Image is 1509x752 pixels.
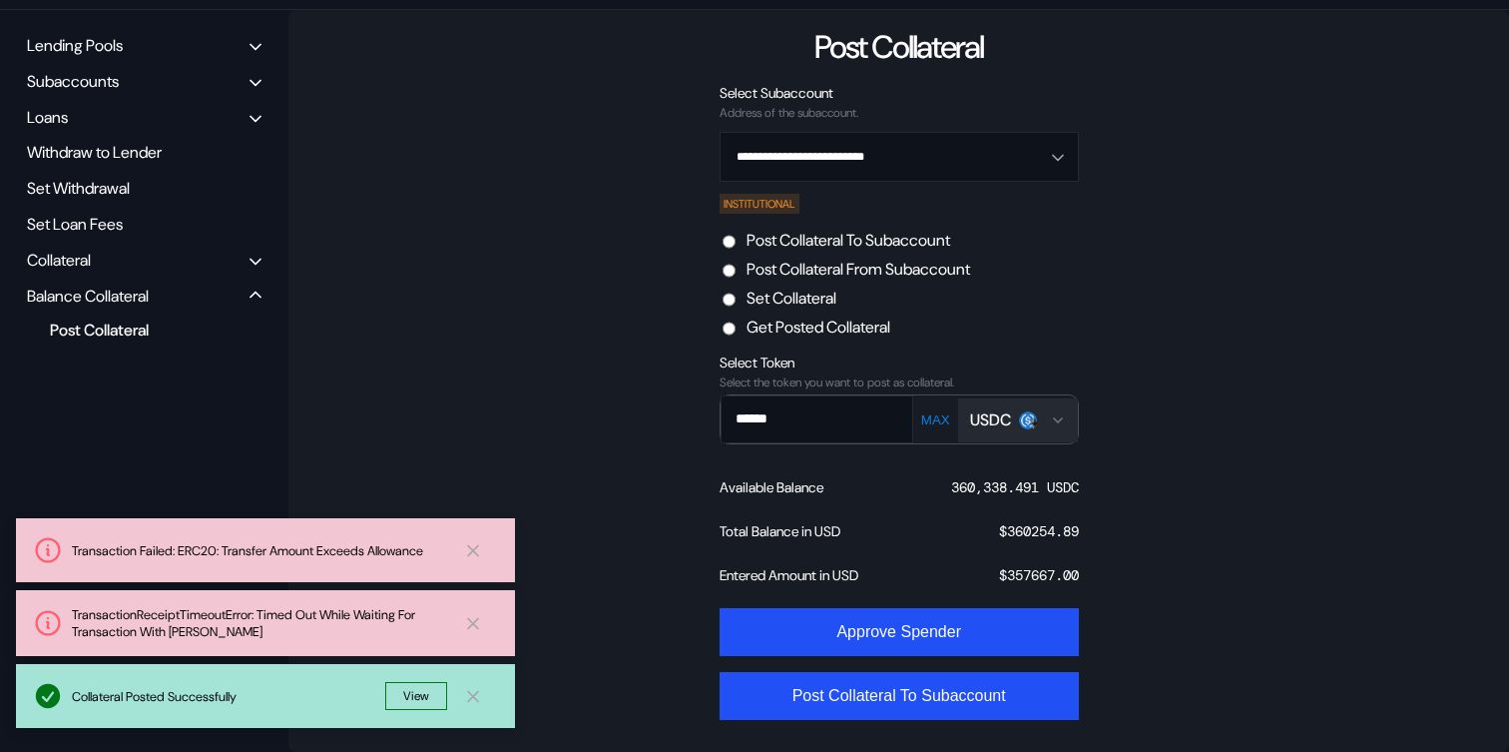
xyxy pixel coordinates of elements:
div: Entered Amount in USD [720,566,858,584]
button: View [385,682,447,710]
div: Address of the subaccount. [720,106,1079,120]
div: TransactionReceiptTimeoutError: Timed Out While Waiting For Transaction With [PERSON_NAME] [72,606,447,640]
div: Collateral Posted Successfully [72,688,385,705]
div: Subaccounts [27,71,119,92]
div: Loans [27,107,68,128]
label: Post Collateral To Subaccount [747,230,950,251]
div: Post Collateral [40,317,235,344]
div: Collateral [27,250,91,271]
label: Get Posted Collateral [747,317,890,338]
img: usdc.png [1019,411,1037,429]
button: Post Collateral To Subaccount [720,672,1079,720]
label: Set Collateral [747,288,836,309]
button: Approve Spender [720,608,1079,656]
div: Transaction Failed: ERC20: Transfer Amount Exceeds Allowance [72,542,447,559]
div: Total Balance in USD [720,522,840,540]
div: INSTITUTIONAL [720,194,800,214]
div: USDC [970,409,1011,430]
div: 360,338.491 USDC [951,478,1079,496]
div: Balance Collateral [27,286,149,307]
div: Select the token you want to post as collateral. [720,376,1079,389]
div: Select Token [720,354,1079,372]
button: Open menu [720,132,1079,182]
div: Available Balance [720,478,823,496]
label: Post Collateral From Subaccount [747,259,970,280]
div: $ 357667.00 [999,566,1079,584]
button: Open menu for selecting token for payment [958,398,1078,442]
div: Select Subaccount [720,84,1079,102]
img: svg+xml,%3c [1028,417,1040,429]
button: MAX [915,411,956,428]
div: $ 360254.89 [999,522,1079,540]
div: Set Withdrawal [20,173,268,204]
div: Set Loan Fees [20,209,268,240]
div: Lending Pools [27,35,123,56]
div: Post Collateral [814,26,983,68]
div: Withdraw to Lender [20,137,268,168]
